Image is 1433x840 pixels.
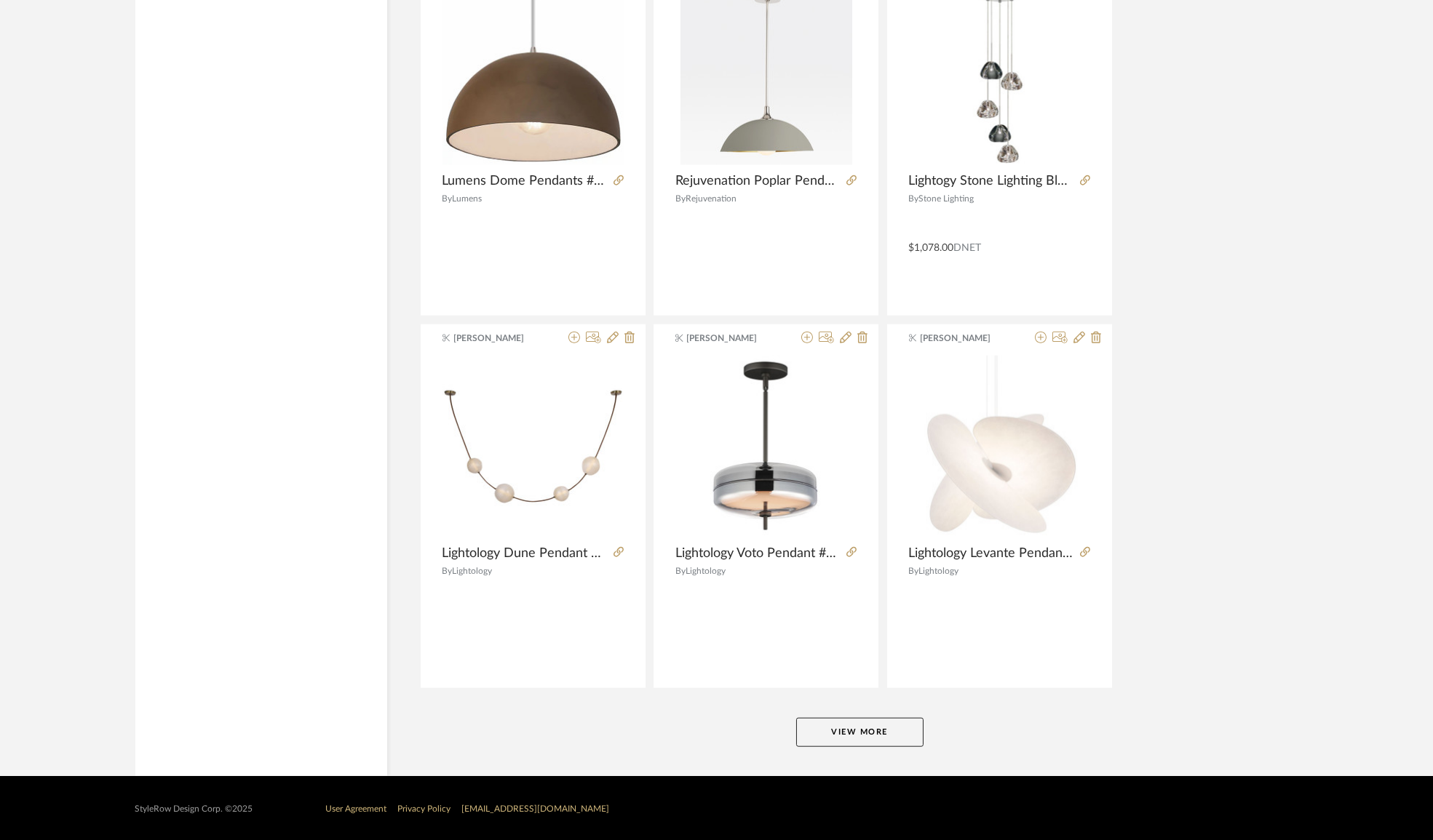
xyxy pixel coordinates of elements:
[442,567,453,575] span: By
[135,804,253,815] div: StyleRow Design Corp. ©2025
[398,804,451,813] a: Privacy Policy
[453,567,493,575] span: Lightology
[919,567,959,575] span: Lightology
[326,804,387,813] a: User Agreement
[909,545,1074,561] span: Lightology Levante Pendant 25"W x 17"H
[909,243,954,253] span: $1,078.00
[442,545,608,561] span: Lightology Dune Pendant #VCG1418697 57.25"W x 50"H
[675,173,841,189] span: Rejuvenation Poplar Pendant Metal Shade 18"Dia x 22"H
[675,194,686,203] span: By
[909,356,1090,537] div: 0
[796,718,924,747] button: View More
[920,332,1012,345] span: [PERSON_NAME]
[919,194,974,203] span: Stone Lighting
[453,194,483,203] span: Lumens
[442,173,608,189] span: Lumens Dome Pendants #JDG2366038 12.5"Dia x 5.5"H
[442,356,624,537] img: Lightology Dune Pendant #VCG1418697 57.25"W x 50"H
[686,567,726,575] span: Lightology
[675,545,841,561] span: Lightology Voto Pendant #ET21419130 11.75"W x 8.5"H
[686,194,737,203] span: Rejuvenation
[909,194,919,203] span: By
[453,332,545,345] span: [PERSON_NAME]
[442,194,453,203] span: By
[909,356,1090,537] img: Lightology Levante Pendant 25"W x 17"H
[687,332,779,345] span: [PERSON_NAME]
[462,804,610,813] a: [EMAIL_ADDRESS][DOMAIN_NAME]
[675,567,686,575] span: By
[909,173,1074,189] span: Lightogy Stone Lighting Blob II Sm Multi [PERSON_NAME] 7.5Dia
[954,243,982,253] span: DNET
[909,567,919,575] span: By
[675,356,857,537] img: Lightology Voto Pendant #ET21419130 11.75"W x 8.5"H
